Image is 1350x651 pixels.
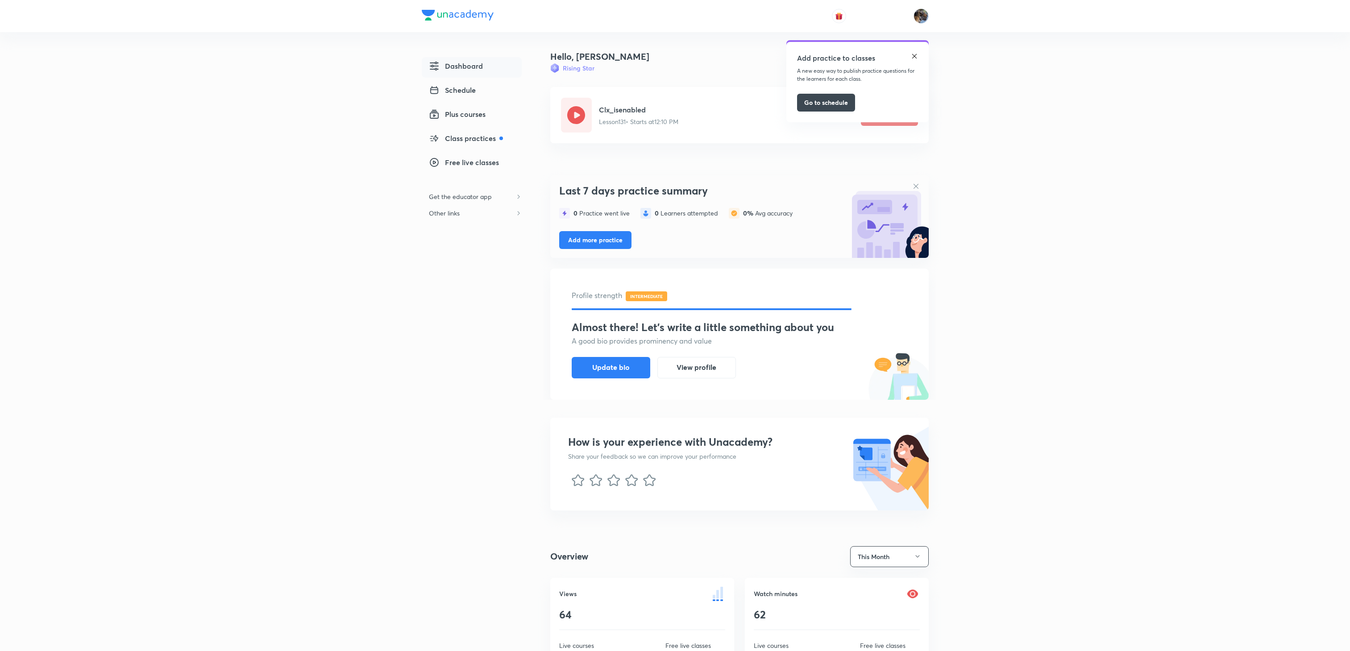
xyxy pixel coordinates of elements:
[573,209,579,217] span: 0
[422,129,522,150] a: Class practices
[422,10,494,23] a: Company Logo
[422,205,467,221] h6: Other links
[422,105,522,126] a: Plus courses
[559,208,570,219] img: statistics
[422,81,522,102] a: Schedule
[559,589,577,598] h6: Views
[429,61,483,71] span: Dashboard
[429,109,486,120] span: Plus courses
[797,53,875,63] h5: Add practice to classes
[665,641,711,650] p: Free live classes
[422,10,494,21] img: Company Logo
[626,291,667,301] span: INTERMEDIATE
[429,157,499,168] span: Free live classes
[797,94,855,112] button: Go to schedule
[655,210,718,217] div: Learners attempted
[568,435,773,448] h3: How is your experience with Unacademy?
[550,550,588,563] h4: Overview
[599,117,678,126] p: Lesson 131 • Starts at 12:10 PM
[850,546,929,567] button: This Month
[754,608,766,621] h3: 62
[640,208,651,219] img: statistics
[835,12,843,20] img: avatar
[729,208,739,219] img: statistics
[797,67,918,83] p: A new easy way to publish practice questions for the learners for each class.
[429,85,476,95] span: Schedule
[559,184,844,197] h3: Last 7 days practice summary
[429,133,503,144] span: Class practices
[832,9,846,23] button: avatar
[573,210,630,217] div: Practice went live
[559,231,631,249] button: Add more practice
[599,104,678,115] h5: Clx_isenabled
[422,188,499,205] h6: Get the educator app
[743,210,793,217] div: Avg accuracy
[743,209,755,217] span: 0%
[848,178,929,258] img: bg
[914,8,929,24] img: Chayan Mehta
[657,357,736,378] button: View profile
[568,452,773,461] p: Share your feedback so we can improve your performance
[572,336,907,346] h5: A good bio provides prominency and value
[422,57,522,78] a: Dashboard
[851,418,929,510] img: nps illustration
[911,53,918,60] img: close
[572,321,907,334] h3: Almost there! Let's write a little something about you
[754,589,798,598] h6: Watch minutes
[422,153,522,174] a: Free live classes
[572,357,650,378] button: Update bio
[655,209,660,217] span: 0
[572,290,907,301] h5: Profile strength
[559,641,594,650] p: Live courses
[550,63,559,73] img: Badge
[559,608,572,621] h3: 64
[754,641,789,650] p: Live courses
[563,63,594,73] h6: Rising Star
[860,641,906,650] p: Free live classes
[550,50,649,63] h4: Hello, [PERSON_NAME]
